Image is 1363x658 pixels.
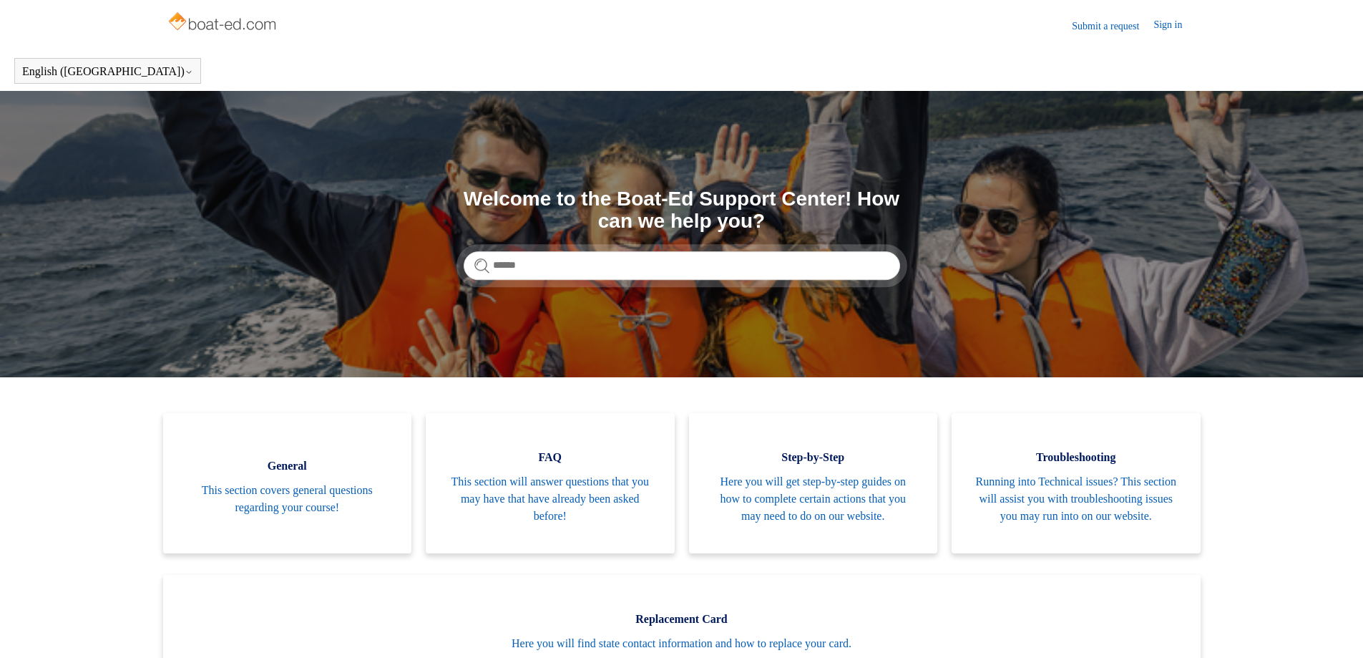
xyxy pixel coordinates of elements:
a: FAQ This section will answer questions that you may have that have already been asked before! [426,413,675,553]
input: Search [464,251,900,280]
span: Troubleshooting [973,449,1179,466]
a: General This section covers general questions regarding your course! [163,413,412,553]
span: FAQ [447,449,653,466]
a: Submit a request [1072,19,1153,34]
button: English ([GEOGRAPHIC_DATA]) [22,65,193,78]
h1: Welcome to the Boat-Ed Support Center! How can we help you? [464,188,900,233]
a: Troubleshooting Running into Technical issues? This section will assist you with troubleshooting ... [952,413,1201,553]
span: This section will answer questions that you may have that have already been asked before! [447,473,653,525]
a: Step-by-Step Here you will get step-by-step guides on how to complete certain actions that you ma... [689,413,938,553]
img: Boat-Ed Help Center home page [167,9,280,37]
div: Live chat [1315,610,1352,647]
span: Here you will get step-by-step guides on how to complete certain actions that you may need to do ... [710,473,917,525]
span: This section covers general questions regarding your course! [185,482,391,516]
a: Sign in [1153,17,1196,34]
span: Running into Technical issues? This section will assist you with troubleshooting issues you may r... [973,473,1179,525]
span: Replacement Card [185,611,1179,628]
span: General [185,458,391,475]
span: Step-by-Step [710,449,917,466]
span: Here you will find state contact information and how to replace your card. [185,635,1179,652]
